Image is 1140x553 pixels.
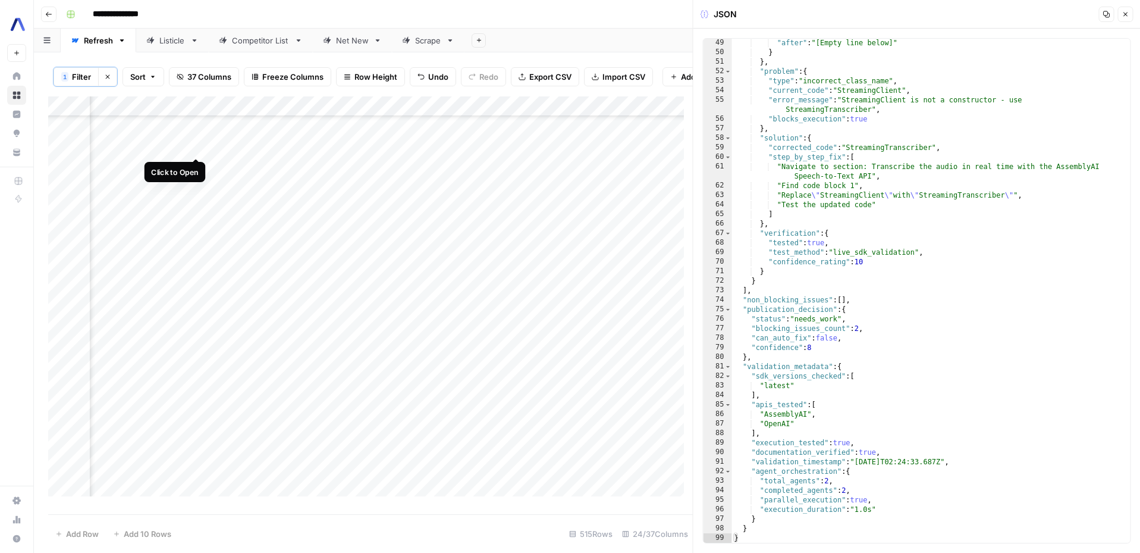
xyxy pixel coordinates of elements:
[392,29,464,52] a: Scrape
[704,362,732,371] div: 81
[704,352,732,362] div: 80
[209,29,313,52] a: Competitor List
[704,343,732,352] div: 79
[54,67,98,86] button: 1Filter
[704,133,732,143] div: 58
[187,71,231,83] span: 37 Columns
[704,238,732,248] div: 68
[704,248,732,257] div: 69
[262,71,324,83] span: Freeze Columns
[704,152,732,162] div: 60
[169,67,239,86] button: 37 Columns
[704,181,732,190] div: 62
[72,71,91,83] span: Filter
[7,510,26,529] a: Usage
[151,167,199,178] div: Click to Open
[704,267,732,276] div: 71
[704,419,732,429] div: 87
[704,333,732,343] div: 78
[7,10,26,39] button: Workspace: AssemblyAI
[662,67,734,86] button: Add Column
[704,514,732,524] div: 97
[704,210,732,219] div: 65
[124,528,171,540] span: Add 10 Rows
[7,529,26,548] button: Help + Support
[529,71,571,83] span: Export CSV
[725,362,731,371] span: Toggle code folding, rows 81 through 98
[725,371,731,381] span: Toggle code folding, rows 82 through 84
[584,67,653,86] button: Import CSV
[354,71,397,83] span: Row Height
[66,528,99,540] span: Add Row
[602,71,645,83] span: Import CSV
[123,67,164,86] button: Sort
[232,35,290,46] div: Competitor List
[704,410,732,419] div: 86
[704,38,732,48] div: 49
[7,143,26,162] a: Your Data
[7,491,26,510] a: Settings
[704,200,732,210] div: 64
[725,229,731,238] span: Toggle code folding, rows 67 through 71
[704,190,732,200] div: 63
[704,505,732,514] div: 96
[704,390,732,400] div: 84
[704,257,732,267] div: 70
[704,48,732,57] div: 50
[244,67,331,86] button: Freeze Columns
[336,67,405,86] button: Row Height
[704,162,732,181] div: 61
[7,67,26,86] a: Home
[84,35,113,46] div: Refresh
[704,314,732,324] div: 76
[704,457,732,467] div: 91
[704,95,732,114] div: 55
[410,67,456,86] button: Undo
[48,524,106,543] button: Add Row
[725,400,731,410] span: Toggle code folding, rows 85 through 88
[564,524,617,543] div: 515 Rows
[704,495,732,505] div: 95
[7,14,29,35] img: AssemblyAI Logo
[704,400,732,410] div: 85
[159,35,186,46] div: Listicle
[7,86,26,105] a: Browse
[704,533,732,543] div: 99
[130,71,146,83] span: Sort
[725,305,731,314] span: Toggle code folding, rows 75 through 80
[704,448,732,457] div: 90
[704,76,732,86] div: 53
[704,467,732,476] div: 92
[336,35,369,46] div: Net New
[704,124,732,133] div: 57
[704,219,732,229] div: 66
[704,86,732,95] div: 54
[461,67,506,86] button: Redo
[704,429,732,438] div: 88
[725,152,731,162] span: Toggle code folding, rows 60 through 65
[704,324,732,333] div: 77
[701,8,737,20] div: JSON
[704,143,732,152] div: 59
[704,476,732,486] div: 93
[704,286,732,295] div: 73
[415,35,441,46] div: Scrape
[704,305,732,314] div: 75
[313,29,392,52] a: Net New
[479,71,498,83] span: Redo
[681,71,727,83] span: Add Column
[63,72,67,82] span: 1
[704,67,732,76] div: 52
[617,524,693,543] div: 24/37 Columns
[725,67,731,76] span: Toggle code folding, rows 52 through 57
[704,276,732,286] div: 72
[704,57,732,67] div: 51
[704,381,732,390] div: 83
[704,486,732,495] div: 94
[511,67,579,86] button: Export CSV
[704,438,732,448] div: 89
[704,229,732,238] div: 67
[7,105,26,124] a: Insights
[61,29,136,52] a: Refresh
[704,524,732,533] div: 98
